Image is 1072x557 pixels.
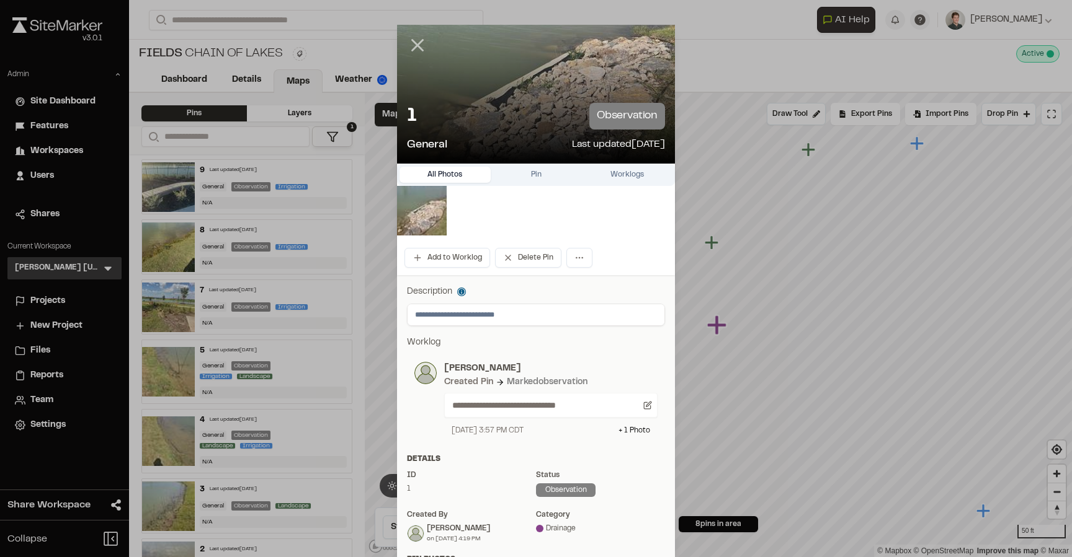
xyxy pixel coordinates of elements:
[400,167,491,183] button: All Photos
[404,248,490,268] button: Add to Worklog
[407,285,665,299] p: Description
[397,186,447,235] img: file
[589,103,665,129] p: observation
[536,470,665,481] div: Status
[491,167,582,183] button: Pin
[536,483,596,497] div: observation
[407,454,665,465] div: Details
[407,509,536,520] div: Created by
[581,167,672,183] button: Worklogs
[407,137,447,154] p: General
[495,248,561,268] button: Delete Pin
[536,523,665,534] div: Drainage
[408,525,424,542] img: Jonathan Campbell
[452,425,524,436] div: [DATE] 3:57 PM CDT
[444,362,658,375] p: [PERSON_NAME]
[407,470,536,481] div: ID
[536,509,665,520] div: category
[407,104,417,129] p: 1
[414,362,437,384] img: photo
[427,534,490,543] div: on [DATE] 4:19 PM
[507,375,587,389] div: Marked observation
[407,483,536,494] div: 1
[407,336,665,349] p: Worklog
[619,425,650,436] div: + 1 Photo
[572,137,665,154] p: Last updated [DATE]
[444,375,493,389] div: Created Pin
[427,523,490,534] div: [PERSON_NAME]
